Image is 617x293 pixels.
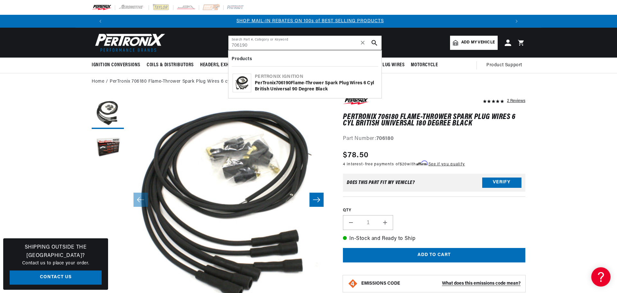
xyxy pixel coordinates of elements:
[411,62,438,69] span: Motorcycle
[236,19,384,23] a: SHOP MAIL-IN REBATES ON 100s of BEST SELLING PRODUCTS
[343,150,369,161] span: $78.50
[276,81,291,86] b: 706190
[486,58,525,73] summary: Product Support
[92,97,124,129] button: Load image 1 in gallery view
[10,260,102,267] p: Contact us to place your order.
[482,178,521,188] button: Verify
[428,162,465,166] a: See if you qualify - Learn more about Affirm Financing (opens in modal)
[416,161,428,166] span: Affirm
[408,58,441,73] summary: Motorcycle
[348,279,358,289] img: Emissions code
[343,208,525,213] label: QTY
[365,62,405,69] span: Spark Plug Wires
[232,57,252,61] b: Products
[507,97,525,105] div: 2 Reviews
[92,32,166,54] img: Pertronix
[367,36,382,50] button: search button
[94,15,107,28] button: Translation missing: en.sections.announcements.previous_announcement
[108,18,512,25] div: Announcement
[110,78,307,85] a: PerTronix 706180 Flame-Thrower Spark Plug Wires 6 cyl British Universal 180 Degree Black
[92,58,143,73] summary: Ignition Conversions
[343,248,525,262] button: Add to cart
[461,40,495,46] span: Add my vehicle
[343,235,525,243] p: In-Stock and Ready to Ship
[10,243,102,260] h3: Shipping Outside the [GEOGRAPHIC_DATA]?
[108,18,512,25] div: 2 of 3
[147,62,194,69] span: Coils & Distributors
[200,62,275,69] span: Headers, Exhausts & Components
[92,78,104,85] a: Home
[255,80,377,93] div: PerTronix Flame-Thrower Spark Plug Wires 6 cyl British Universal 90 Degree Black
[376,136,394,141] strong: 706180
[143,58,197,73] summary: Coils & Distributors
[92,132,124,164] button: Load image 2 in gallery view
[309,193,324,207] button: Slide right
[92,78,525,85] nav: breadcrumbs
[255,74,377,80] div: Pertronix Ignition
[343,161,465,167] p: 4 interest-free payments of with .
[76,15,541,28] slideshow-component: Translation missing: en.sections.announcements.announcement_bar
[361,281,520,287] button: EMISSIONS CODEWhat does this emissions code mean?
[347,180,415,185] div: Does This part fit My vehicle?
[510,15,523,28] button: Translation missing: en.sections.announcements.next_announcement
[362,58,408,73] summary: Spark Plug Wires
[197,58,279,73] summary: Headers, Exhausts & Components
[233,74,251,92] img: PerTronix 706190 Flame-Thrower Spark Plug Wires 6 cyl British Universal 90 Degree Black
[134,193,148,207] button: Slide left
[486,62,522,69] span: Product Support
[92,62,140,69] span: Ignition Conversions
[343,135,525,143] div: Part Number:
[450,36,498,50] a: Add my vehicle
[10,270,102,285] a: Contact Us
[361,281,400,286] strong: EMISSIONS CODE
[228,36,382,50] input: Search Part #, Category or Keyword
[343,114,525,127] h1: PerTronix 706180 Flame-Thrower Spark Plug Wires 6 cyl British Universal 180 Degree Black
[400,162,407,166] span: $20
[442,281,520,286] strong: What does this emissions code mean?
